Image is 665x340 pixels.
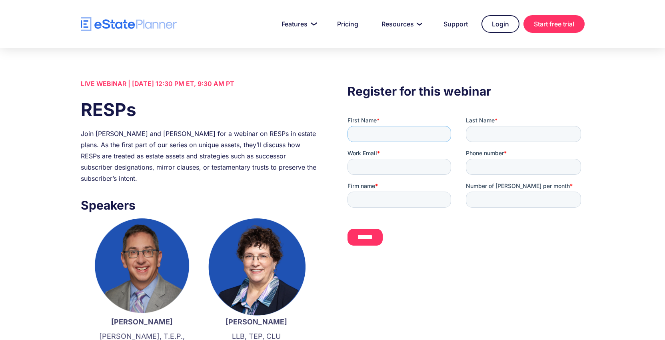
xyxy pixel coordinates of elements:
[434,16,477,32] a: Support
[372,16,430,32] a: Resources
[81,128,318,184] div: Join [PERSON_NAME] and [PERSON_NAME] for a webinar on RESPs in estate plans. As the first part of...
[111,318,173,326] strong: [PERSON_NAME]
[328,16,368,32] a: Pricing
[81,17,177,31] a: home
[481,15,519,33] a: Login
[81,78,318,89] div: LIVE WEBINAR | [DATE] 12:30 PM ET, 9:30 AM PT
[272,16,324,32] a: Features
[347,116,584,260] iframe: Form 0
[81,196,318,214] h3: Speakers
[226,318,287,326] strong: [PERSON_NAME]
[523,15,585,33] a: Start free trial
[81,97,318,122] h1: RESPs
[347,82,584,100] h3: Register for this webinar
